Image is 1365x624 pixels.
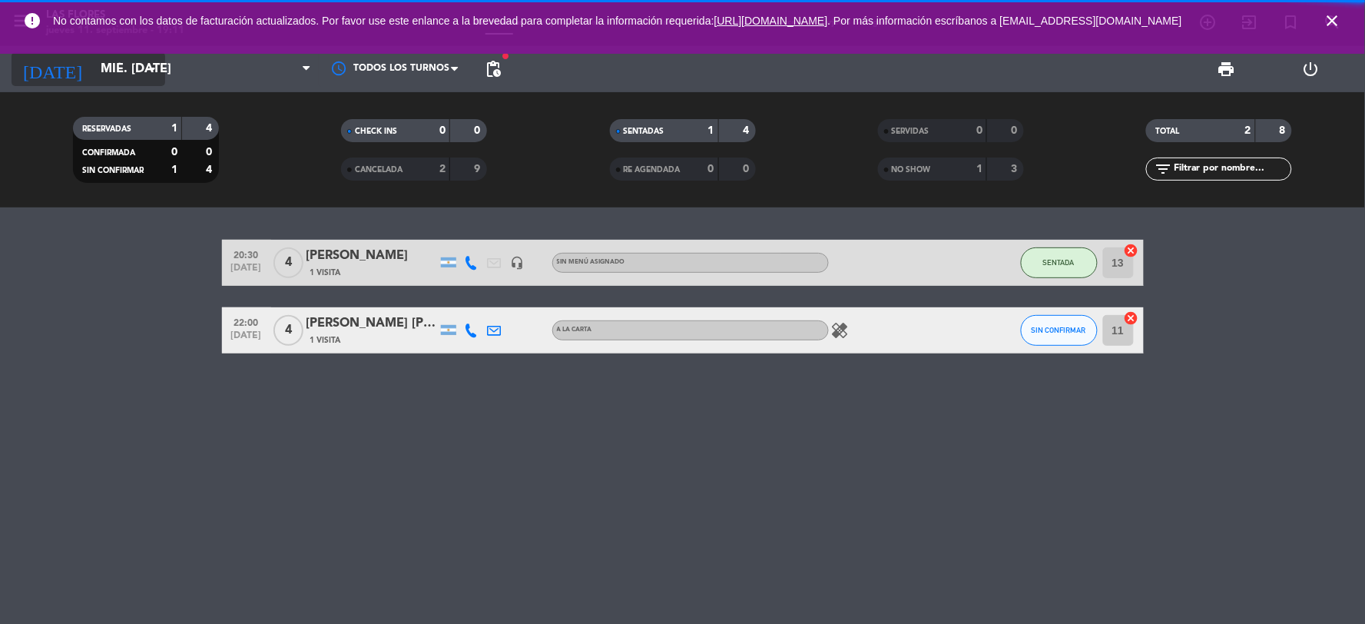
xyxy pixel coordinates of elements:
strong: 3 [1011,164,1020,174]
span: TOTAL [1155,128,1179,135]
i: headset_mic [511,256,525,270]
span: RESERVADAS [82,125,131,133]
strong: 0 [171,147,177,158]
i: cancel [1124,243,1139,258]
strong: 1 [976,164,982,174]
i: power_settings_new [1302,60,1320,78]
i: arrow_drop_down [143,60,161,78]
span: print [1218,60,1236,78]
strong: 4 [743,125,752,136]
a: . Por más información escríbanos a [EMAIL_ADDRESS][DOMAIN_NAME] [828,15,1182,27]
span: Sin menú asignado [557,259,625,265]
span: NO SHOW [892,166,931,174]
span: RE AGENDADA [624,166,681,174]
i: filter_list [1154,160,1172,178]
span: CONFIRMADA [82,149,135,157]
span: SIN CONFIRMAR [1032,326,1086,334]
div: LOG OUT [1269,46,1353,92]
span: No contamos con los datos de facturación actualizados. Por favor use este enlance a la brevedad p... [53,15,1182,27]
span: SERVIDAS [892,128,929,135]
div: [PERSON_NAME] [306,246,437,266]
strong: 4 [206,123,215,134]
input: Filtrar por nombre... [1172,161,1291,178]
span: pending_actions [484,60,502,78]
strong: 0 [206,147,215,158]
strong: 9 [475,164,484,174]
span: SENTADA [1043,258,1075,267]
div: [PERSON_NAME] [PERSON_NAME] [306,314,437,334]
strong: 2 [439,164,446,174]
i: [DATE] [12,52,93,86]
strong: 0 [976,125,982,136]
strong: 1 [171,123,177,134]
span: 1 Visita [310,267,341,279]
i: cancel [1124,310,1139,326]
span: 22:00 [227,313,266,330]
span: 1 Visita [310,334,341,347]
span: 4 [273,315,303,346]
i: healing [831,321,850,340]
span: 4 [273,247,303,278]
strong: 1 [708,125,714,136]
strong: 1 [171,164,177,175]
i: close [1324,12,1342,30]
strong: 0 [439,125,446,136]
strong: 0 [1011,125,1020,136]
span: [DATE] [227,330,266,348]
a: [URL][DOMAIN_NAME] [714,15,828,27]
i: error [23,12,41,30]
strong: 0 [708,164,714,174]
button: SENTADA [1021,247,1098,278]
span: CHECK INS [355,128,397,135]
strong: 4 [206,164,215,175]
span: SENTADAS [624,128,664,135]
button: SIN CONFIRMAR [1021,315,1098,346]
span: CANCELADA [355,166,403,174]
strong: 0 [743,164,752,174]
span: SIN CONFIRMAR [82,167,144,174]
strong: 2 [1245,125,1251,136]
span: fiber_manual_record [501,51,510,61]
span: [DATE] [227,263,266,280]
span: 20:30 [227,245,266,263]
strong: 0 [475,125,484,136]
strong: 8 [1280,125,1289,136]
span: A LA CARTA [557,327,592,333]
